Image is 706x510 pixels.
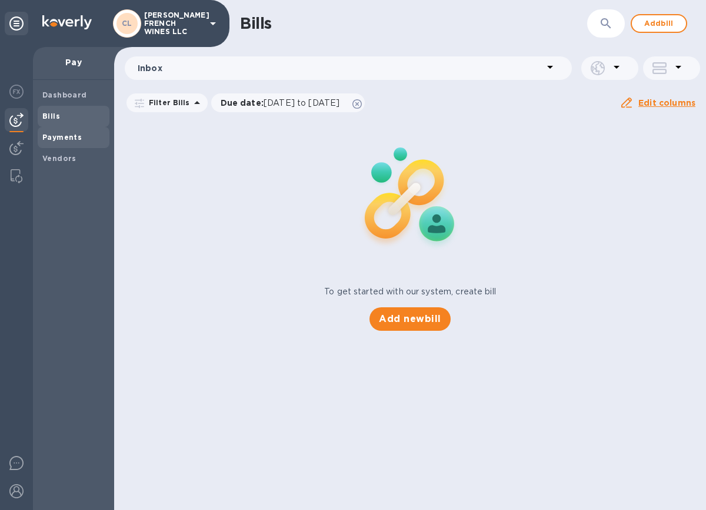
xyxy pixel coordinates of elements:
[138,62,543,74] p: Inbox
[122,19,132,28] b: CL
[379,312,441,326] span: Add new bill
[42,15,92,29] img: Logo
[42,112,60,120] b: Bills
[211,93,365,112] div: Due date:[DATE] to [DATE]
[42,90,87,99] b: Dashboard
[631,14,687,33] button: Addbill
[5,12,28,35] div: Unpin categories
[240,14,272,33] h1: Bills
[641,16,677,31] span: Add bill
[144,98,190,108] p: Filter Bills
[42,133,82,142] b: Payments
[9,85,24,99] img: Foreign exchange
[221,97,346,109] p: Due date :
[369,307,450,331] button: Add newbill
[264,98,339,108] span: [DATE] to [DATE]
[42,154,76,163] b: Vendors
[324,286,496,298] p: To get started with our system, create bill
[638,98,695,108] u: Edit columns
[144,11,203,36] p: [PERSON_NAME] FRENCH WINES LLC
[42,56,105,68] p: Pay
